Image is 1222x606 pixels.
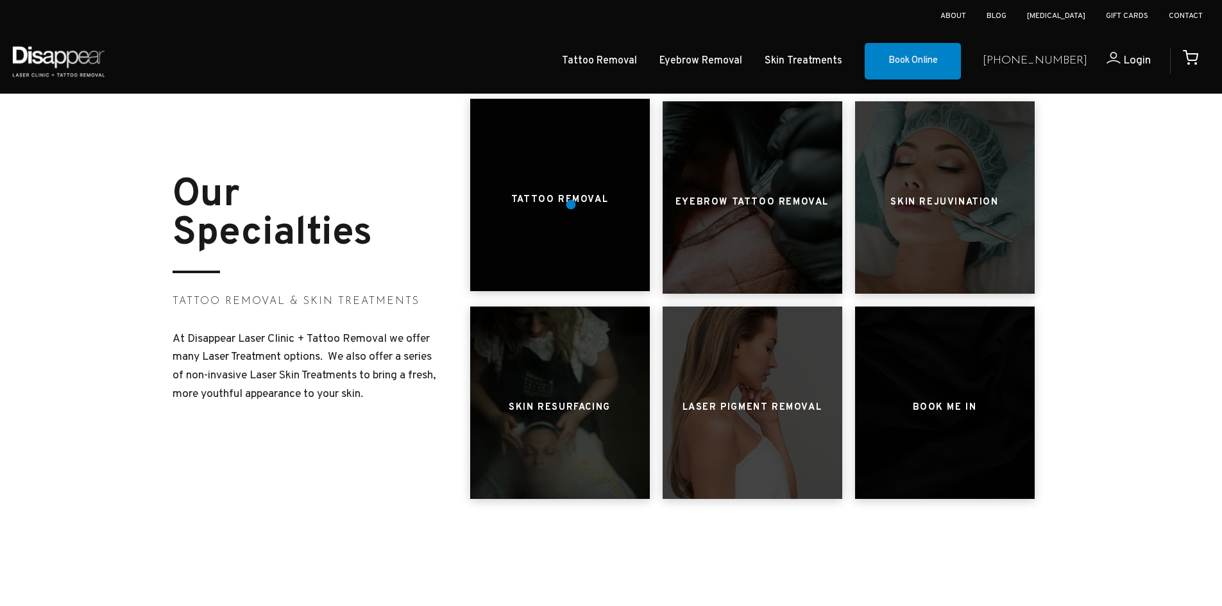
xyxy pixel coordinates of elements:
a: Eyebrow Removal [659,52,742,71]
a: [MEDICAL_DATA] [1027,11,1085,21]
a: Login [1087,52,1151,71]
span: Login [1123,53,1151,68]
a: Blog [987,11,1006,21]
h3: Skin Rejuvination [890,190,998,215]
h3: Tattoo Removal & Skin Treatments [173,294,445,310]
strong: Our Specialties [173,171,372,259]
a: Tattoo Removal [562,52,637,71]
h3: Tattoo Removal [511,188,608,212]
a: Gift Cards [1106,11,1148,21]
a: Contact [1169,11,1203,21]
h3: Skin Resurfacing [509,396,611,420]
h3: Eyebrow Tattoo Removal [675,190,829,215]
h3: Book ME IN [913,396,977,420]
img: Disappear - Laser Clinic and Tattoo Removal Services in Sydney, Australia [10,38,107,84]
h3: Laser Pigment Removal [683,396,822,420]
p: At Disappear Laser Clinic + Tattoo Removal we offer many Laser Treatment options. We also offer a... [173,330,445,404]
a: Skin Treatments [765,52,842,71]
a: About [940,11,966,21]
a: Book Online [865,43,961,80]
a: [PHONE_NUMBER] [983,52,1087,71]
